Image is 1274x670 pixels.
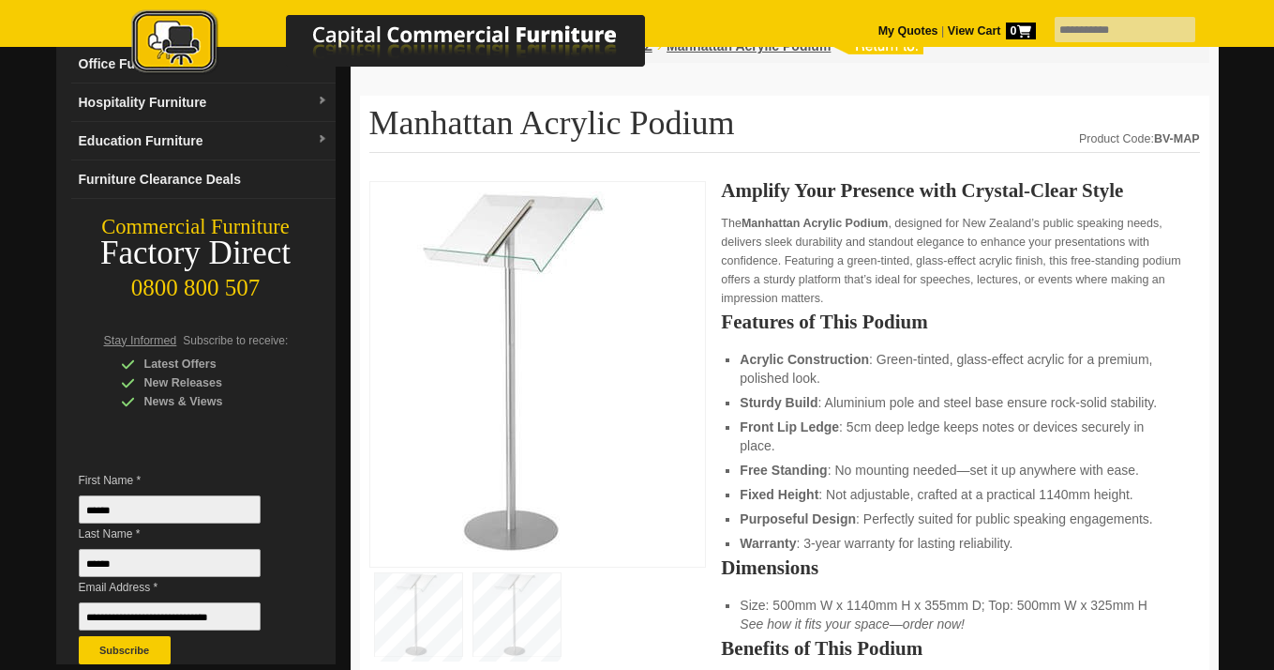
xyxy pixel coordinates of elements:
a: View Cart0 [944,24,1035,38]
li: : Aluminium pole and steel base ensure rock-solid stability. [740,393,1180,412]
a: My Quotes [878,24,938,38]
span: Last Name * [79,525,289,543]
strong: Free Standing [740,463,827,478]
a: Education Furnituredropdown [71,122,336,160]
div: Latest Offers [121,355,299,373]
strong: Acrylic Construction [740,352,869,367]
img: Capital Commercial Furniture Logo [80,9,736,78]
h2: Dimensions [721,558,1199,577]
strong: Warranty [740,536,796,551]
strong: Front Lip Ledge [740,419,839,434]
li: : Not adjustable, crafted at a practical 1140mm height. [740,485,1180,504]
input: Last Name * [79,549,261,577]
li: Size: 500mm W x 1140mm H x 355mm D; Top: 500mm W x 325mm H [740,596,1180,633]
div: News & Views [121,392,299,411]
button: Subscribe [79,636,171,664]
img: Manhattan Acrylic Podium [380,191,661,552]
span: Email Address * [79,578,289,597]
img: dropdown [317,134,328,145]
div: Product Code: [1079,129,1200,148]
h2: Features of This Podium [721,312,1199,331]
p: The , designed for New Zealand’s public speaking needs, delivers sleek durability and standout el... [721,214,1199,308]
strong: Fixed Height [740,487,818,502]
li: : 5cm deep ledge keeps notes or devices securely in place. [740,418,1180,455]
div: Commercial Furniture [56,214,336,240]
span: 0 [1006,23,1036,39]
a: Hospitality Furnituredropdown [71,84,336,122]
div: New Releases [121,373,299,392]
li: : No mounting needed—set it up anywhere with ease. [740,461,1180,480]
a: Office Furnituredropdown [71,45,336,84]
input: Email Address * [79,602,261,631]
strong: Sturdy Build [740,395,817,410]
a: Capital Commercial Furniture Logo [80,9,736,84]
div: 0800 800 507 [56,266,336,301]
input: First Name * [79,495,261,524]
span: Subscribe to receive: [183,334,288,347]
h2: Amplify Your Presence with Crystal-Clear Style [721,181,1199,200]
strong: BV-MAP [1154,132,1200,145]
strong: View Cart [948,24,1036,38]
h1: Manhattan Acrylic Podium [369,105,1200,153]
img: dropdown [317,96,328,107]
li: : Green-tinted, glass-effect acrylic for a premium, polished look. [740,350,1180,388]
a: Furniture Clearance Deals [71,160,336,199]
strong: Purposeful Design [740,511,856,526]
li: : 3-year warranty for lasting reliability. [740,534,1180,553]
h2: Benefits of This Podium [721,639,1199,658]
span: First Name * [79,471,289,490]
em: See how it fits your space—order now! [740,617,965,632]
li: : Perfectly suited for public speaking engagements. [740,510,1180,528]
span: Stay Informed [104,334,177,347]
strong: Manhattan Acrylic Podium [742,217,889,230]
div: Factory Direct [56,240,336,266]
